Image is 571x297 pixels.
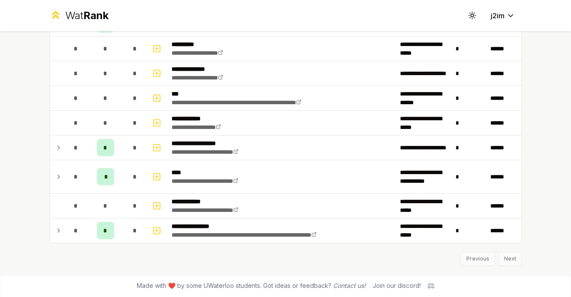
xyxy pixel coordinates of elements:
[484,8,522,23] button: j2im
[137,281,366,290] span: Made with ❤️ by some UWaterloo students. Got ideas or feedback?
[491,10,505,21] span: j2im
[333,282,366,289] a: Contact us!
[373,281,421,290] div: Join our discord!
[50,9,109,23] a: WatRank
[65,9,109,23] div: Wat
[83,9,109,22] span: Rank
